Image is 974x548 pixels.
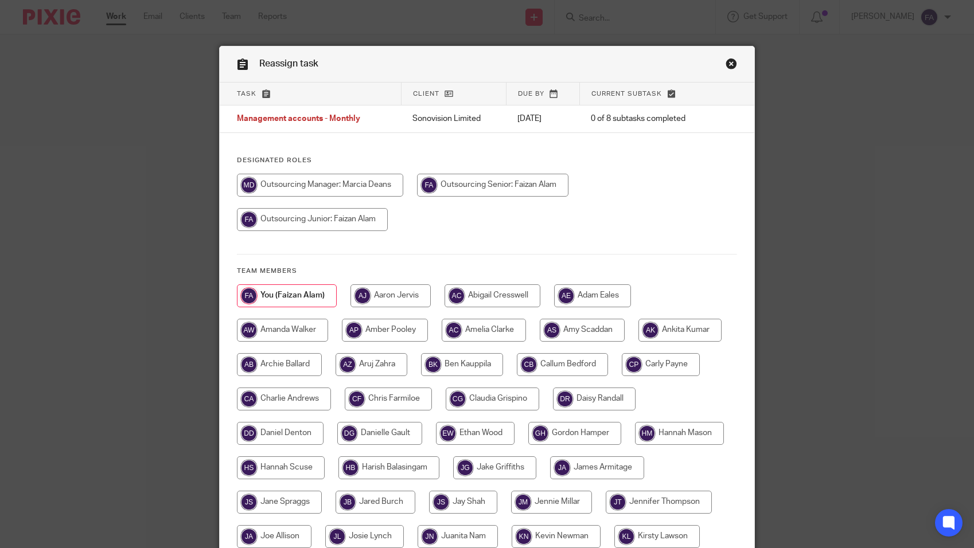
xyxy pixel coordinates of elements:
td: 0 of 8 subtasks completed [579,105,715,133]
span: Task [237,91,256,97]
h4: Team members [237,267,737,276]
p: [DATE] [517,113,568,124]
p: Sonovision Limited [412,113,494,124]
a: Close this dialog window [726,58,737,73]
span: Reassign task [259,59,318,68]
span: Management accounts - Monthly [237,115,360,123]
span: Client [413,91,439,97]
h4: Designated Roles [237,156,737,165]
span: Due by [518,91,544,97]
span: Current subtask [591,91,662,97]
